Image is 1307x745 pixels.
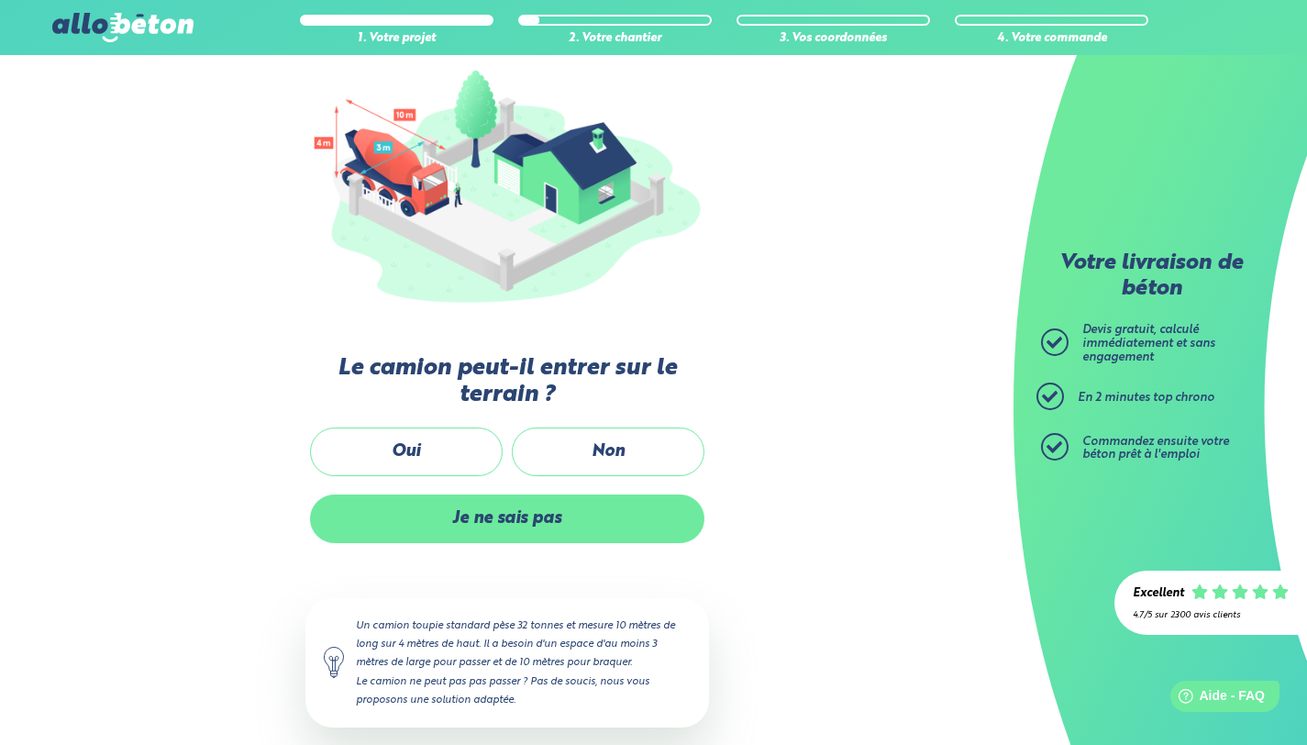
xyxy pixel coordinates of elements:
label: Oui [310,428,503,476]
div: Un camion toupie standard pèse 32 tonnes et mesure 10 mètres de long sur 4 mètres de haut. Il a b... [305,598,709,728]
div: 4. Votre commande [955,32,1148,46]
label: Non [512,428,704,476]
label: Le camion peut-il entrer sur le terrain ? [305,355,709,409]
iframe: Help widget launcher [1144,673,1287,725]
label: Je ne sais pas [310,495,704,543]
div: 3. Vos coordonnées [737,32,930,46]
img: allobéton [52,13,194,42]
div: 1. Votre projet [300,32,493,46]
div: 2. Votre chantier [518,32,712,46]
